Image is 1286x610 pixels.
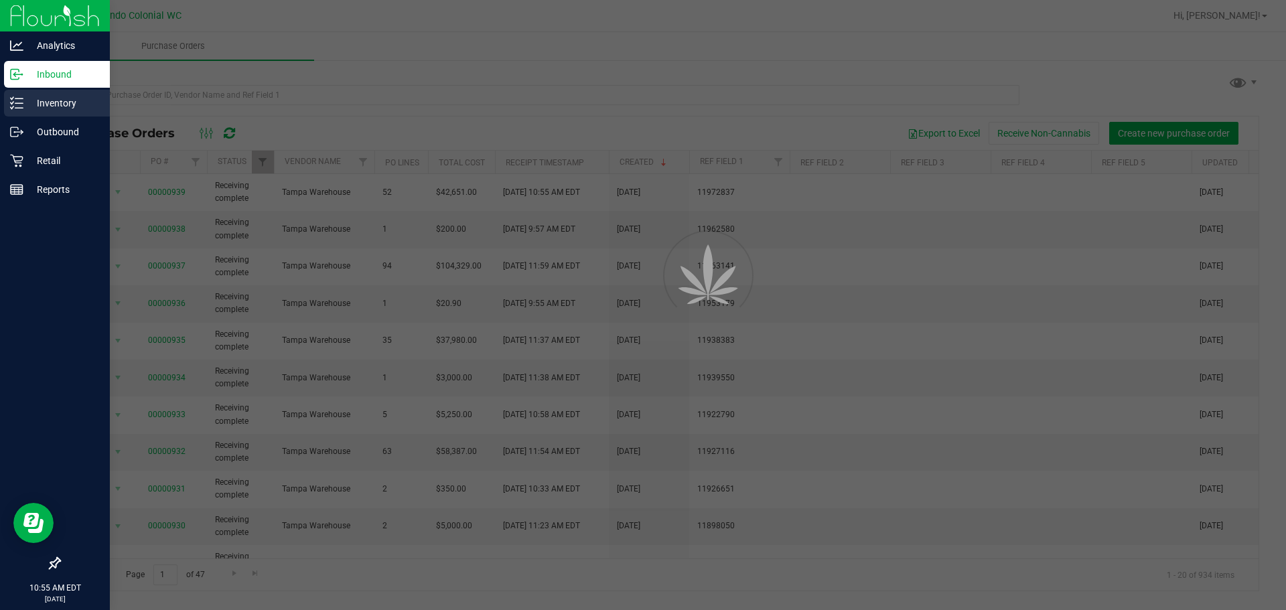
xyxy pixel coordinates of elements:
[6,582,104,594] p: 10:55 AM EDT
[10,154,23,167] inline-svg: Retail
[6,594,104,604] p: [DATE]
[23,95,104,111] p: Inventory
[10,125,23,139] inline-svg: Outbound
[10,96,23,110] inline-svg: Inventory
[10,183,23,196] inline-svg: Reports
[13,503,54,543] iframe: Resource center
[23,181,104,198] p: Reports
[23,124,104,140] p: Outbound
[23,37,104,54] p: Analytics
[23,153,104,169] p: Retail
[10,39,23,52] inline-svg: Analytics
[23,66,104,82] p: Inbound
[10,68,23,81] inline-svg: Inbound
